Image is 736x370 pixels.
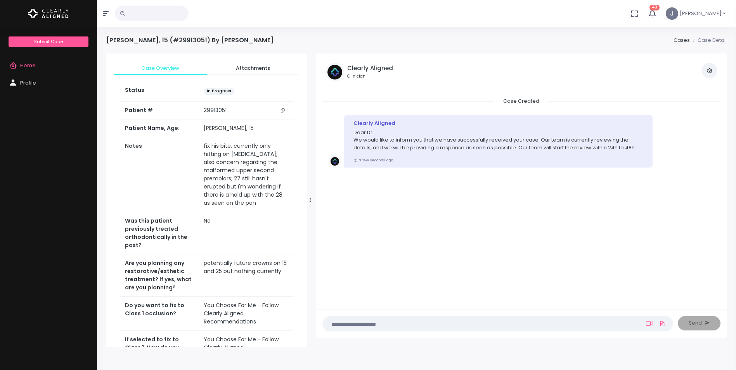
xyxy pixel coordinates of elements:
td: 29913051 [199,102,293,119]
p: Dear Dr. We would like to inform you that we have successfully received your case. Our team is cu... [353,129,643,152]
td: fix his bite, currently only hitting on [MEDICAL_DATA]; also concern regarding the malformed uppe... [199,137,293,212]
span: Case Overview [120,64,201,72]
th: Notes [120,137,199,212]
li: Case Detail [690,36,727,44]
div: Clearly Aligned [353,119,643,127]
span: [PERSON_NAME] [680,10,722,17]
td: [PERSON_NAME], 15 [199,119,293,137]
td: You Choose For Me - Follow Clearly Aligned Recommendations [199,331,293,365]
td: potentially future crowns on 15 and 25 but nothing currently [199,254,293,297]
th: Was this patient previously treated orthodontically in the past? [120,212,199,254]
span: 43 [649,5,660,10]
span: Attachments [213,64,293,72]
th: Do you want to fix to Class 1 occlusion? [120,297,199,331]
th: Status [120,81,199,101]
a: Submit Case [9,36,88,47]
span: Submit Case [34,38,63,45]
td: No [199,212,293,254]
th: Patient # [120,101,199,119]
span: J [666,7,678,20]
th: If selected to fix to Class 1, How do you prefer to treat it? [120,331,199,365]
span: In Progress [204,88,234,95]
th: Patient Name, Age: [120,119,199,137]
small: a few seconds ago [353,157,393,163]
h5: Clearly Aligned [347,65,393,72]
span: Home [20,62,36,69]
span: Profile [20,79,36,86]
span: Case Created [494,95,549,107]
a: Cases [674,36,690,44]
small: Clinician [347,73,393,80]
h4: [PERSON_NAME], 15 (#29913051) By [PERSON_NAME] [106,36,274,44]
a: Add Loom Video [644,320,655,327]
div: scrollable content [106,54,307,347]
td: You Choose For Me - Follow Clearly Aligned Recommendations [199,297,293,331]
a: Add Files [658,316,667,330]
th: Are you planning any restorative/esthetic treatment? If yes, what are you planning? [120,254,199,297]
img: Logo Horizontal [28,5,69,22]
